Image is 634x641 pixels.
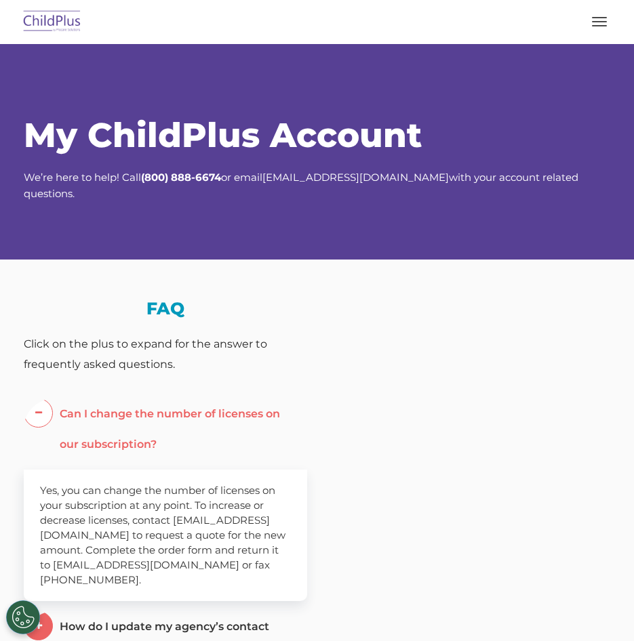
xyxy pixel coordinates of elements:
img: ChildPlus by Procare Solutions [20,6,84,38]
span: My ChildPlus Account [24,115,422,156]
span: Can I change the number of licenses on our subscription? [60,407,280,451]
strong: 800) 888-6674 [144,171,221,184]
div: Click on the plus to expand for the answer to frequently asked questions. [24,334,307,375]
button: Cookies Settings [6,600,40,634]
a: [EMAIL_ADDRESS][DOMAIN_NAME] [262,171,449,184]
h3: FAQ [24,300,307,317]
span: We’re here to help! Call or email with your account related questions. [24,171,578,200]
div: Yes, you can change the number of licenses on your subscription at any point. To increase or decr... [24,470,307,601]
strong: ( [141,171,144,184]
